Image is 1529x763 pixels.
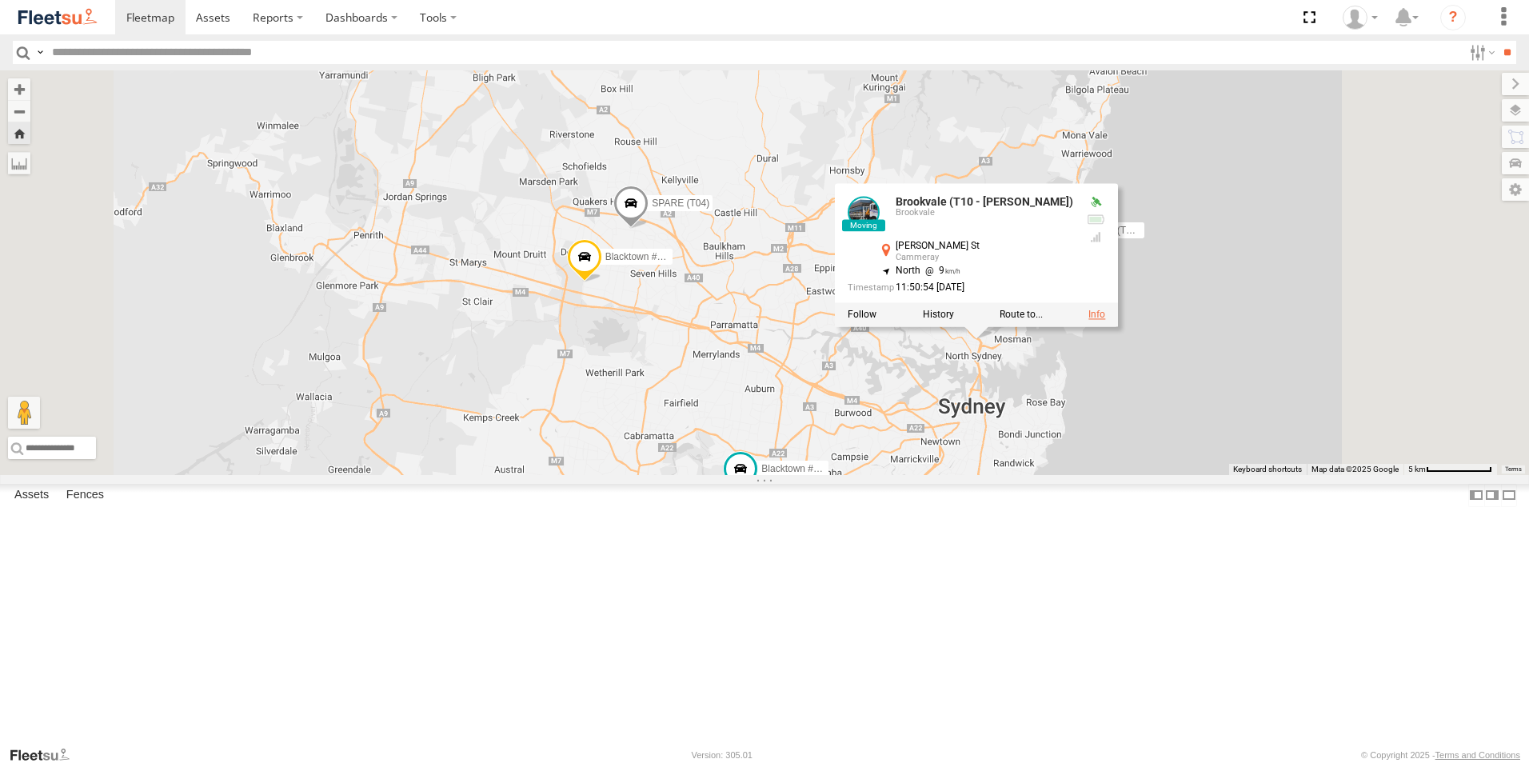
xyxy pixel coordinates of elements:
[1000,310,1043,321] label: Route To Location
[1361,750,1520,760] div: © Copyright 2025 -
[1463,41,1498,64] label: Search Filter Options
[8,122,30,144] button: Zoom Home
[6,484,57,506] label: Assets
[761,464,932,475] span: Blacktown #1 (T09 - [PERSON_NAME])
[1086,231,1105,244] div: GSM Signal = 4
[652,198,709,209] span: SPARE (T04)
[1311,465,1399,473] span: Map data ©2025 Google
[848,197,880,229] a: View Asset Details
[1468,484,1484,507] label: Dock Summary Table to the Left
[848,310,876,321] label: Realtime tracking of Asset
[1403,464,1497,475] button: Map Scale: 5 km per 79 pixels
[848,283,1073,294] div: Date/time of location update
[920,266,960,277] span: 9
[896,254,1073,263] div: Cammeray
[692,750,753,760] div: Version: 305.01
[1502,178,1529,201] label: Map Settings
[1086,214,1105,226] div: No voltage information received from this device.
[1501,484,1517,507] label: Hide Summary Table
[896,209,1073,218] div: Brookvale
[8,100,30,122] button: Zoom out
[896,266,920,277] span: North
[58,484,112,506] label: Fences
[1337,6,1383,30] div: Hugh Edmunds
[8,78,30,100] button: Zoom in
[34,41,46,64] label: Search Query
[1408,465,1426,473] span: 5 km
[605,252,776,263] span: Blacktown #2 (T05 - [PERSON_NAME])
[1435,750,1520,760] a: Terms and Conditions
[16,6,99,28] img: fleetsu-logo-horizontal.svg
[1086,197,1105,210] div: Valid GPS Fix
[1233,464,1302,475] button: Keyboard shortcuts
[923,310,954,321] label: View Asset History
[8,152,30,174] label: Measure
[8,397,40,429] button: Drag Pegman onto the map to open Street View
[1440,5,1466,30] i: ?
[896,196,1073,209] a: Brookvale (T10 - [PERSON_NAME])
[1505,466,1522,473] a: Terms
[896,242,1073,252] div: [PERSON_NAME] St
[1484,484,1500,507] label: Dock Summary Table to the Right
[1088,310,1105,321] a: View Asset Details
[9,747,82,763] a: Visit our Website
